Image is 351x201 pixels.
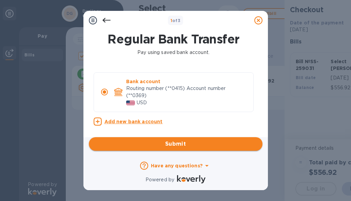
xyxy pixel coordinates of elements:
[126,85,248,99] p: Routing number (**0415) Account number (**0369)
[92,49,255,56] p: Pay using saved bank account.
[90,32,258,46] h1: Regular Bank Transfer
[89,137,262,151] button: Submit
[126,78,248,85] p: Bank account
[151,163,203,168] b: Have any questions?
[94,140,257,148] span: Submit
[137,99,147,106] p: USD
[145,176,174,183] p: Powered by
[126,100,135,105] img: USD
[171,18,181,23] b: of 3
[171,18,172,23] span: 1
[104,119,163,124] u: Add new bank account
[177,175,206,183] img: Logo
